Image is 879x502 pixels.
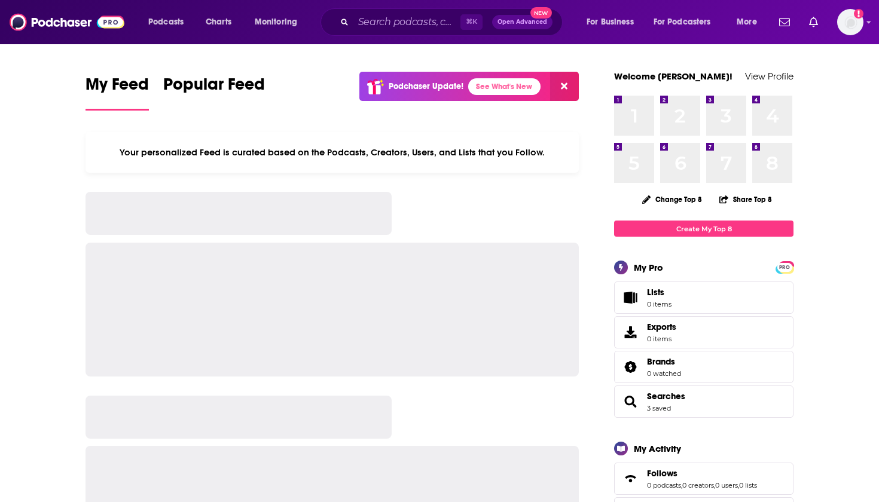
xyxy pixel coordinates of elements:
[148,14,184,30] span: Podcasts
[198,13,239,32] a: Charts
[618,359,642,375] a: Brands
[163,74,265,111] a: Popular Feed
[614,71,732,82] a: Welcome [PERSON_NAME]!
[719,188,773,211] button: Share Top 8
[614,281,793,314] a: Lists
[634,262,663,273] div: My Pro
[86,74,149,111] a: My Feed
[332,8,574,36] div: Search podcasts, credits, & more...
[614,221,793,237] a: Create My Top 8
[646,13,728,32] button: open menu
[837,9,863,35] button: Show profile menu
[206,14,231,30] span: Charts
[682,481,714,489] a: 0 creators
[140,13,199,32] button: open menu
[777,263,792,272] span: PRO
[647,481,681,489] a: 0 podcasts
[618,289,642,306] span: Lists
[715,481,738,489] a: 0 users
[618,393,642,410] a: Searches
[654,14,711,30] span: For Podcasters
[460,14,483,30] span: ⌘ K
[618,470,642,487] a: Follows
[738,481,739,489] span: ,
[647,287,672,298] span: Lists
[647,322,676,332] span: Exports
[255,14,297,30] span: Monitoring
[837,9,863,35] img: User Profile
[774,12,795,32] a: Show notifications dropdown
[804,12,823,32] a: Show notifications dropdown
[86,74,149,102] span: My Feed
[468,78,541,95] a: See What's New
[647,369,681,378] a: 0 watched
[647,335,676,343] span: 0 items
[647,356,681,367] a: Brands
[614,385,793,418] span: Searches
[739,481,757,489] a: 0 lists
[647,468,677,479] span: Follows
[587,14,634,30] span: For Business
[745,71,793,82] a: View Profile
[647,391,685,402] a: Searches
[614,316,793,348] a: Exports
[618,324,642,341] span: Exports
[728,13,772,32] button: open menu
[647,300,672,308] span: 0 items
[578,13,649,32] button: open menu
[389,81,463,91] p: Podchaser Update!
[614,351,793,383] span: Brands
[854,9,863,19] svg: Add a profile image
[492,15,553,29] button: Open AdvancedNew
[647,356,675,367] span: Brands
[10,11,124,33] img: Podchaser - Follow, Share and Rate Podcasts
[777,262,792,271] a: PRO
[714,481,715,489] span: ,
[163,74,265,102] span: Popular Feed
[737,14,757,30] span: More
[614,463,793,495] span: Follows
[837,9,863,35] span: Logged in as lorenzaingram
[86,132,579,173] div: Your personalized Feed is curated based on the Podcasts, Creators, Users, and Lists that you Follow.
[647,287,664,298] span: Lists
[681,481,682,489] span: ,
[634,443,681,454] div: My Activity
[353,13,460,32] input: Search podcasts, credits, & more...
[498,19,547,25] span: Open Advanced
[635,192,709,207] button: Change Top 8
[246,13,313,32] button: open menu
[530,7,552,19] span: New
[647,468,757,479] a: Follows
[647,404,671,412] a: 3 saved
